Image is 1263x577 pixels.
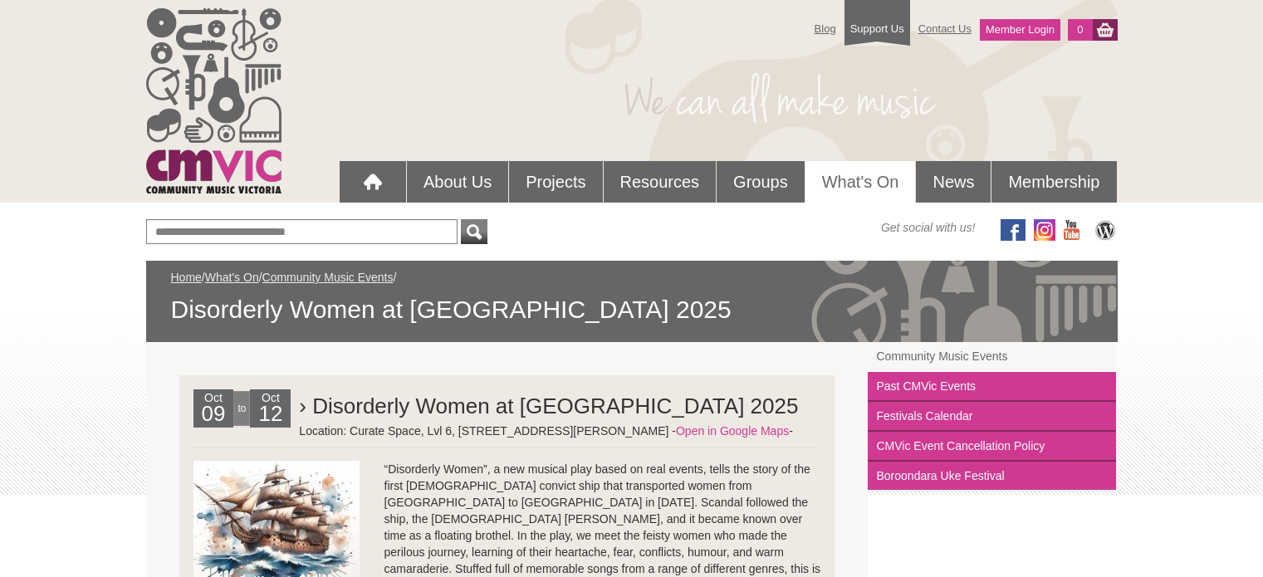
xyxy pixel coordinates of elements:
div: Oct [193,389,234,428]
a: About Us [407,161,508,203]
a: Open in Google Maps [676,424,789,438]
a: CMVic Event Cancellation Policy [868,432,1116,462]
a: Member Login [980,19,1060,41]
a: Groups [717,161,805,203]
a: Resources [604,161,717,203]
div: / / / [171,269,1093,325]
a: What's On [805,161,916,203]
a: Community Music Events [262,271,394,284]
a: Home [171,271,202,284]
span: Disorderly Women at [GEOGRAPHIC_DATA] 2025 [171,294,1093,325]
h2: 12 [254,406,286,428]
h2: 09 [198,406,230,428]
h2: › Disorderly Women at [GEOGRAPHIC_DATA] 2025 [299,389,820,423]
a: What's On [205,271,259,284]
a: Community Music Events [868,342,1116,372]
a: Blog [806,14,844,43]
a: Projects [509,161,602,203]
a: Boroondara Uke Festival [868,462,1116,490]
span: Get social with us! [881,219,976,236]
img: CMVic Blog [1093,219,1118,241]
a: News [916,161,991,203]
a: Membership [991,161,1116,203]
div: Oct [250,389,291,428]
a: Festivals Calendar [868,402,1116,432]
a: 0 [1068,19,1092,41]
a: Contact Us [910,14,980,43]
img: cmvic_logo.png [146,8,281,193]
img: icon-instagram.png [1034,219,1055,241]
div: to [233,391,250,426]
a: Past CMVic Events [868,372,1116,402]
